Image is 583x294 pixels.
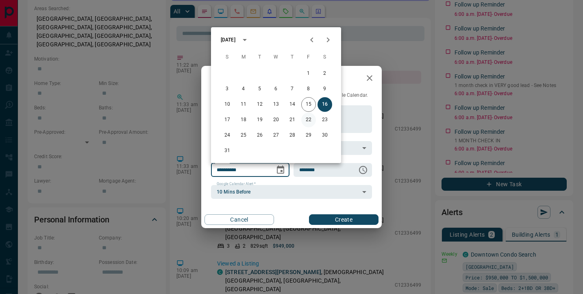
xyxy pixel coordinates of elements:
label: Date [217,159,227,165]
button: 13 [269,97,283,112]
button: 6 [269,82,283,96]
button: 8 [301,82,316,96]
button: 16 [318,97,332,112]
button: 18 [236,113,251,127]
button: 5 [252,82,267,96]
button: 9 [318,82,332,96]
span: Tuesday [252,49,267,65]
button: 20 [269,113,283,127]
span: Wednesday [269,49,283,65]
button: 27 [269,128,283,143]
button: 23 [318,113,332,127]
h2: New Task [201,66,257,92]
button: 26 [252,128,267,143]
span: Sunday [220,49,235,65]
button: 1 [301,66,316,81]
button: 25 [236,128,251,143]
button: 7 [285,82,300,96]
button: 4 [236,82,251,96]
button: 12 [252,97,267,112]
button: 24 [220,128,235,143]
button: calendar view is open, switch to year view [238,33,252,47]
label: Google Calendar Alert [217,181,256,187]
div: [DATE] [221,36,235,44]
span: Thursday [285,49,300,65]
button: 17 [220,113,235,127]
button: 3 [220,82,235,96]
button: Choose time, selected time is 6:00 AM [355,162,371,178]
button: 14 [285,97,300,112]
button: 21 [285,113,300,127]
span: Monday [236,49,251,65]
button: 15 [301,97,316,112]
button: Previous month [304,32,320,48]
button: 19 [252,113,267,127]
button: Create [309,214,379,225]
button: Next month [320,32,336,48]
label: Time [299,159,310,165]
span: Saturday [318,49,332,65]
button: 30 [318,128,332,143]
button: 29 [301,128,316,143]
button: 10 [220,97,235,112]
span: Friday [301,49,316,65]
div: 10 Mins Before [211,185,372,199]
button: Choose date, selected date is Aug 16, 2025 [272,162,289,178]
button: 2 [318,66,332,81]
button: 11 [236,97,251,112]
button: 31 [220,144,235,158]
button: 28 [285,128,300,143]
button: 22 [301,113,316,127]
button: Cancel [204,214,274,225]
